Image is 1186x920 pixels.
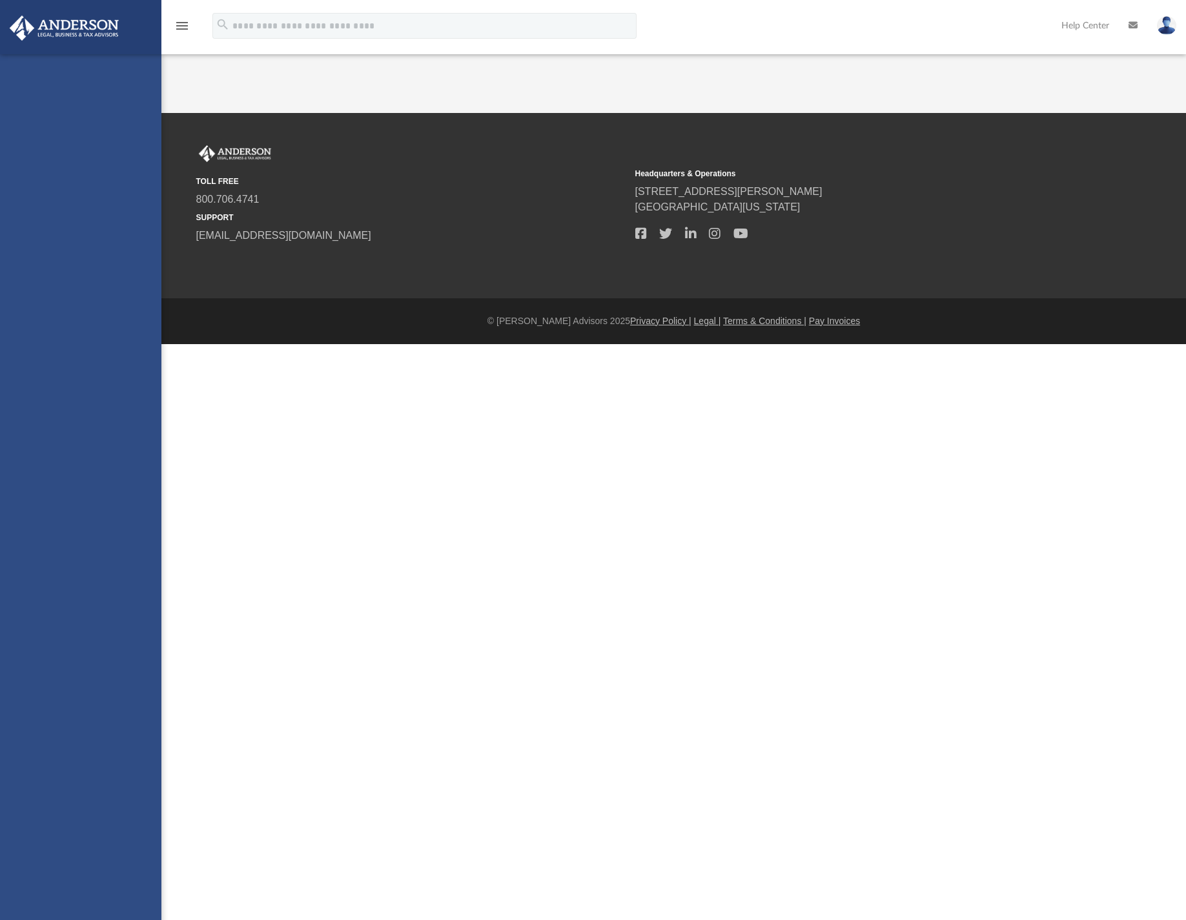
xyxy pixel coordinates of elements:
small: TOLL FREE [196,176,626,187]
img: Anderson Advisors Platinum Portal [196,145,274,162]
a: 800.706.4741 [196,194,260,205]
small: Headquarters & Operations [635,168,1065,179]
a: [STREET_ADDRESS][PERSON_NAME] [635,186,823,197]
small: SUPPORT [196,212,626,223]
a: Legal | [694,316,721,326]
a: Terms & Conditions | [723,316,806,326]
i: menu [174,18,190,34]
img: User Pic [1157,16,1176,35]
a: Pay Invoices [809,316,860,326]
a: Privacy Policy | [630,316,691,326]
a: menu [174,25,190,34]
img: Anderson Advisors Platinum Portal [6,15,123,41]
a: [EMAIL_ADDRESS][DOMAIN_NAME] [196,230,371,241]
div: © [PERSON_NAME] Advisors 2025 [161,314,1186,328]
a: [GEOGRAPHIC_DATA][US_STATE] [635,201,801,212]
i: search [216,17,230,32]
